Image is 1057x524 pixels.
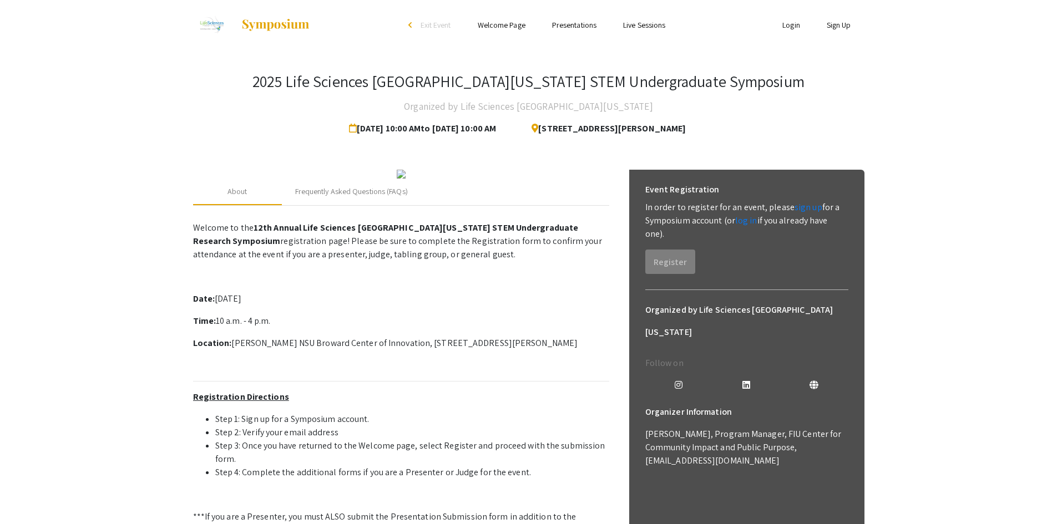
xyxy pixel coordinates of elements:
[215,466,609,479] li: Step 4: Complete the additional forms if you are a Presenter or Judge for the event.
[827,20,851,30] a: Sign Up
[193,292,609,306] p: [DATE]
[421,20,451,30] span: Exit Event
[295,186,408,197] div: Frequently Asked Questions (FAQs)
[8,474,47,516] iframe: Chat
[795,201,822,213] a: sign up
[645,201,848,241] p: In order to register for an event, please for a Symposium account (or if you already have one).
[645,250,695,274] button: Register
[735,215,757,226] a: log in
[552,20,596,30] a: Presentations
[193,293,215,304] strong: Date:
[645,401,848,423] h6: Organizer Information
[623,20,665,30] a: Live Sessions
[193,222,579,247] strong: 12th Annual Life Sciences [GEOGRAPHIC_DATA][US_STATE] STEM Undergraduate Research Symposium
[193,337,609,350] p: [PERSON_NAME] NSU Broward Center of Innovation, [STREET_ADDRESS][PERSON_NAME]
[404,95,653,118] h4: Organized by Life Sciences [GEOGRAPHIC_DATA][US_STATE]
[193,314,609,328] p: 10 a.m. - 4 p.m.
[523,118,686,140] span: [STREET_ADDRESS][PERSON_NAME]
[193,11,311,39] a: 2025 Life Sciences South Florida STEM Undergraduate Symposium
[645,179,720,201] h6: Event Registration
[215,426,609,439] li: Step 2: Verify your email address
[408,22,415,28] div: arrow_back_ios
[478,20,525,30] a: Welcome Page
[782,20,800,30] a: Login
[645,299,848,343] h6: Organized by Life Sciences [GEOGRAPHIC_DATA][US_STATE]
[252,72,805,91] h3: 2025 Life Sciences [GEOGRAPHIC_DATA][US_STATE] STEM Undergraduate Symposium
[193,391,289,403] u: Registration Directions
[193,11,230,39] img: 2025 Life Sciences South Florida STEM Undergraduate Symposium
[193,315,216,327] strong: Time:
[397,170,406,179] img: 32153a09-f8cb-4114-bf27-cfb6bc84fc69.png
[227,186,247,197] div: About
[645,357,848,370] p: Follow on
[241,18,310,32] img: Symposium by ForagerOne
[193,221,609,261] p: Welcome to the registration page! Please be sure to complete the Registration form to confirm you...
[215,439,609,466] li: Step 3: Once you have returned to the Welcome page, select Register and proceed with the submissi...
[193,337,232,349] strong: Location:
[645,428,848,467] p: [PERSON_NAME], Program Manager, FIU Center for Community Impact and Public Purpose, [EMAIL_ADDRES...
[215,413,609,426] li: Step 1: Sign up for a Symposium account.
[349,118,500,140] span: [DATE] 10:00 AM to [DATE] 10:00 AM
